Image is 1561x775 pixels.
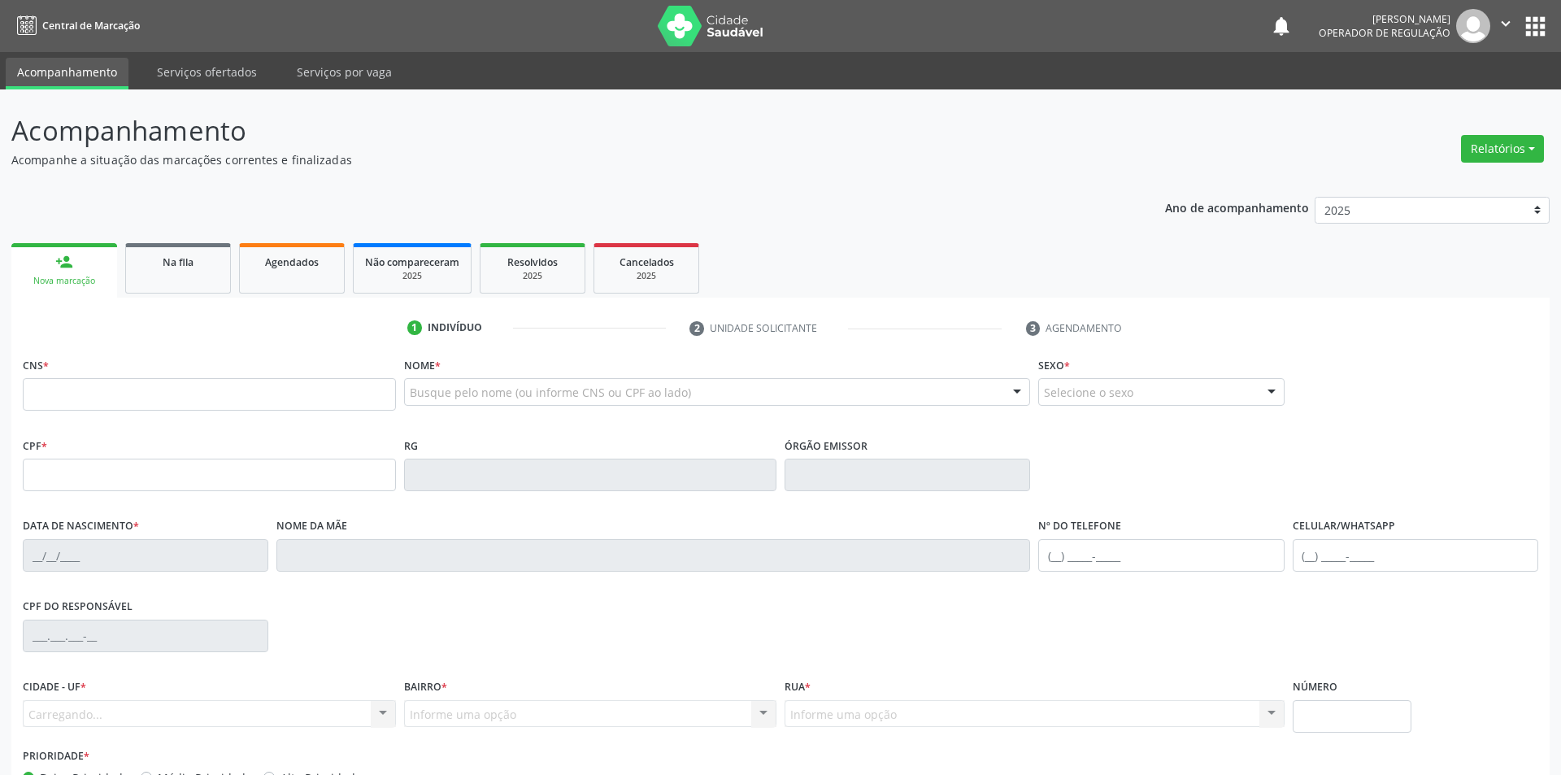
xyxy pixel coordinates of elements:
span: Busque pelo nome (ou informe CNS ou CPF ao lado) [410,384,691,401]
span: Operador de regulação [1319,26,1450,40]
div: Indivíduo [428,320,482,335]
span: Não compareceram [365,255,459,269]
label: Nome [404,353,441,378]
label: Nome da mãe [276,514,347,539]
input: (__) _____-_____ [1293,539,1538,572]
button: apps [1521,12,1550,41]
label: Número [1293,675,1337,700]
button: notifications [1270,15,1293,37]
label: Rua [785,675,811,700]
span: Cancelados [620,255,674,269]
label: Data de nascimento [23,514,139,539]
div: person_add [55,253,73,271]
span: Resolvidos [507,255,558,269]
div: [PERSON_NAME] [1319,12,1450,26]
span: Na fila [163,255,193,269]
div: 2025 [365,270,459,282]
label: RG [404,433,418,459]
div: 2025 [492,270,573,282]
span: Selecione o sexo [1044,384,1133,401]
p: Acompanhe a situação das marcações correntes e finalizadas [11,151,1088,168]
label: Cidade - UF [23,675,86,700]
p: Ano de acompanhamento [1165,197,1309,217]
a: Central de Marcação [11,12,140,39]
button:  [1490,9,1521,43]
div: 1 [407,320,422,335]
label: Nº do Telefone [1038,514,1121,539]
input: (__) _____-_____ [1038,539,1284,572]
label: Celular/WhatsApp [1293,514,1395,539]
label: CPF [23,433,47,459]
a: Acompanhamento [6,58,128,89]
span: Agendados [265,255,319,269]
p: Acompanhamento [11,111,1088,151]
button: Relatórios [1461,135,1544,163]
label: CNS [23,353,49,378]
i:  [1497,15,1515,33]
a: Serviços ofertados [146,58,268,86]
img: img [1456,9,1490,43]
label: Bairro [404,675,447,700]
label: Sexo [1038,353,1070,378]
span: Central de Marcação [42,19,140,33]
div: 2025 [606,270,687,282]
label: Órgão emissor [785,433,867,459]
input: ___.___.___-__ [23,620,268,652]
label: CPF do responsável [23,594,133,620]
input: __/__/____ [23,539,268,572]
a: Serviços por vaga [285,58,403,86]
div: Nova marcação [23,275,106,287]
